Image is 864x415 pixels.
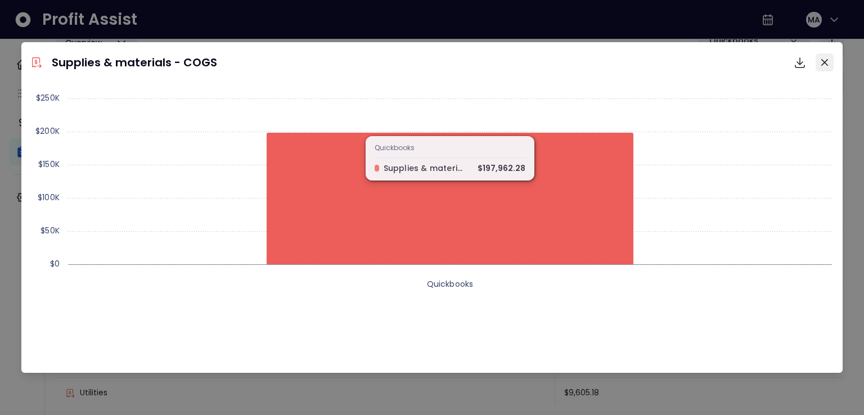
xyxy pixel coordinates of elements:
[50,258,60,269] text: $0
[52,54,217,71] p: Supplies & materials - COGS
[427,278,474,290] text: Quickbooks
[41,225,60,236] text: $50K
[789,51,811,74] button: Download options
[816,53,834,71] button: Close
[38,159,60,170] text: $150K
[35,125,60,137] text: $200K
[38,192,60,203] text: $100K
[36,92,60,103] text: $250K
